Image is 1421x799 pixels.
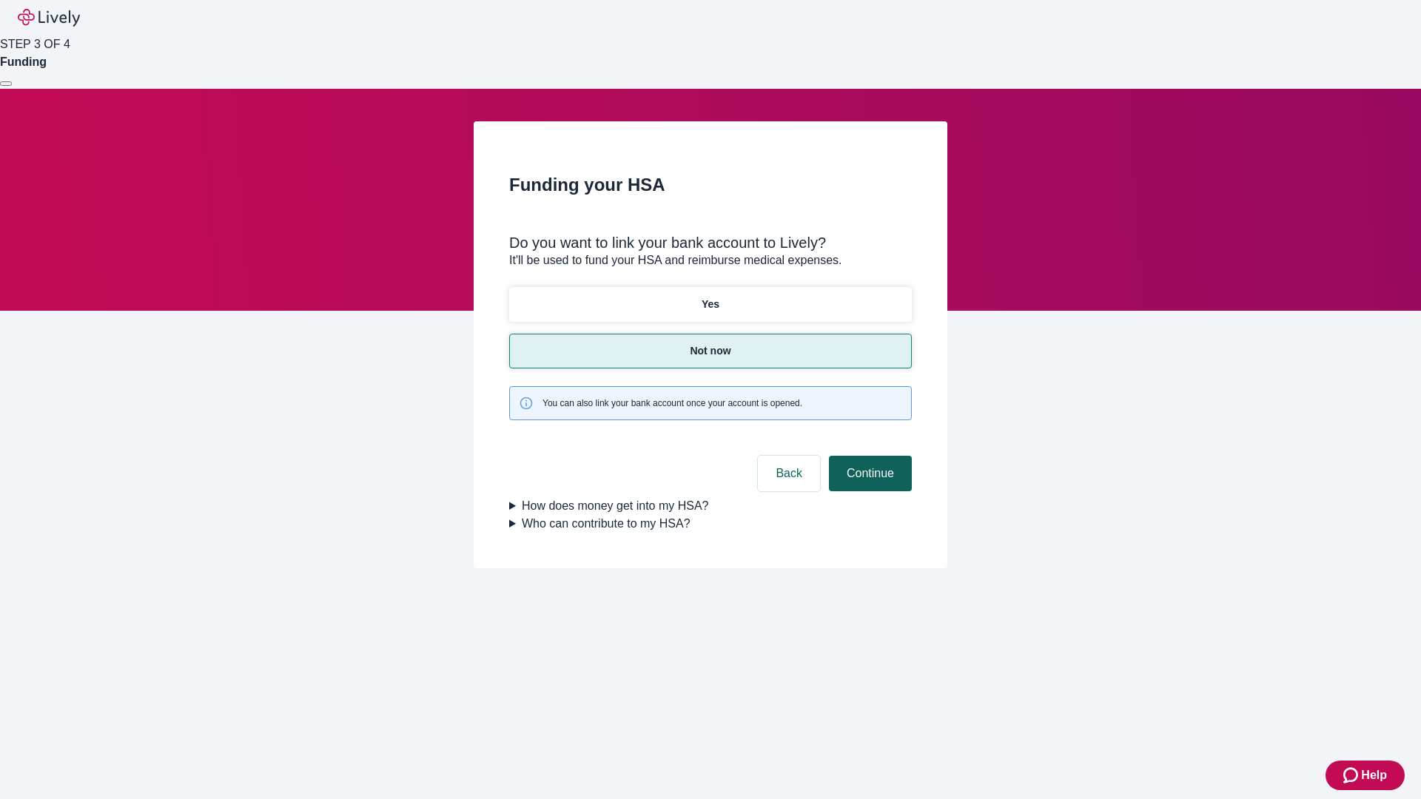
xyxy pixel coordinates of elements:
div: Do you want to link your bank account to Lively? [509,234,912,252]
img: Lively [18,9,80,27]
span: Help [1361,766,1387,784]
button: Yes [509,287,912,322]
h2: Funding your HSA [509,172,912,198]
svg: Zendesk support icon [1343,766,1361,784]
p: Yes [702,297,719,312]
p: Not now [690,343,730,359]
button: Back [758,456,820,491]
summary: How does money get into my HSA? [509,497,912,515]
button: Zendesk support iconHelp [1326,761,1405,790]
button: Not now [509,334,912,368]
p: It'll be used to fund your HSA and reimburse medical expenses. [509,252,912,269]
summary: Who can contribute to my HSA? [509,515,912,533]
span: You can also link your bank account once your account is opened. [542,397,802,410]
button: Continue [829,456,912,491]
